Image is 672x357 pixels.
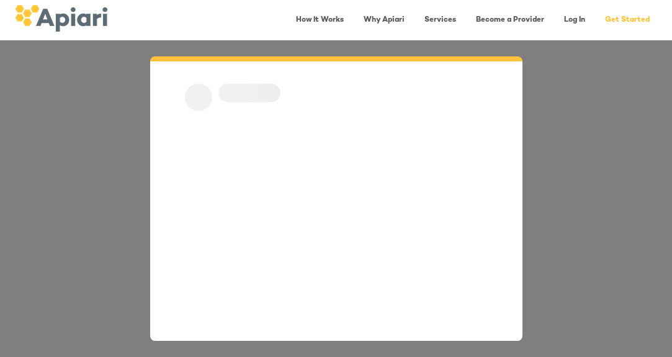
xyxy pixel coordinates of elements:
[557,7,593,33] a: Log In
[15,5,107,32] img: logo
[356,7,412,33] a: Why Apiari
[598,7,657,33] a: Get Started
[289,7,351,33] a: How It Works
[468,7,552,33] a: Become a Provider
[417,7,464,33] a: Services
